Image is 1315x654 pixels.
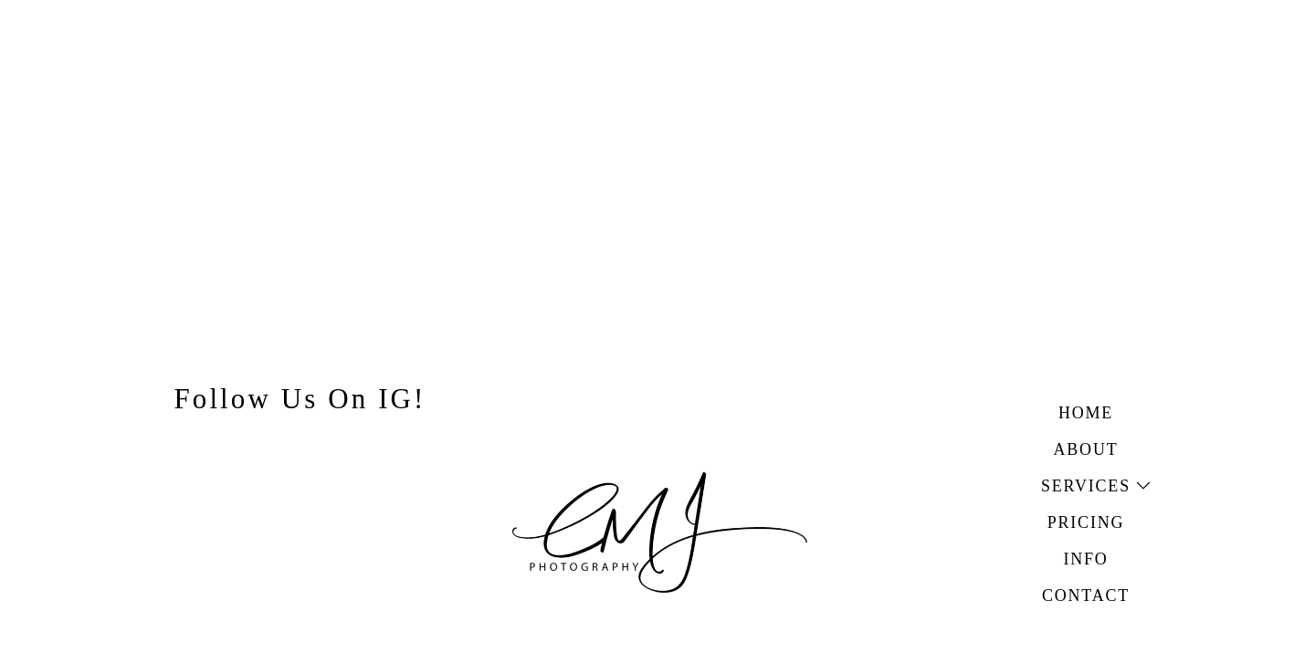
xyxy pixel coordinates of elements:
[1023,473,1149,494] a: Services
[1023,437,1149,458] a: About
[1023,583,1149,604] a: Contact
[1023,400,1149,421] a: Home
[1023,510,1149,531] a: Pricing
[1023,546,1149,567] h3: Info
[154,376,446,412] h3: Follow Us On IG!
